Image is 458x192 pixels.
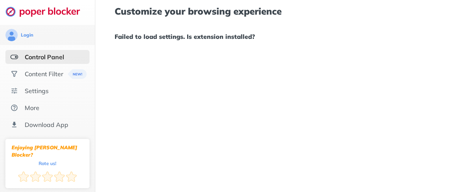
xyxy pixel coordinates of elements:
[10,53,18,61] img: features-selected.svg
[67,69,86,79] img: menuBanner.svg
[25,70,63,78] div: Content Filter
[21,32,33,38] div: Login
[12,144,83,159] div: Enjoying [PERSON_NAME] Blocker?
[25,104,39,112] div: More
[5,29,18,41] img: avatar.svg
[10,104,18,112] img: about.svg
[25,121,68,129] div: Download App
[10,87,18,95] img: settings.svg
[10,70,18,78] img: social.svg
[10,121,18,129] img: download-app.svg
[25,87,49,95] div: Settings
[25,53,64,61] div: Control Panel
[39,162,56,165] div: Rate us!
[5,6,88,17] img: logo-webpage.svg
